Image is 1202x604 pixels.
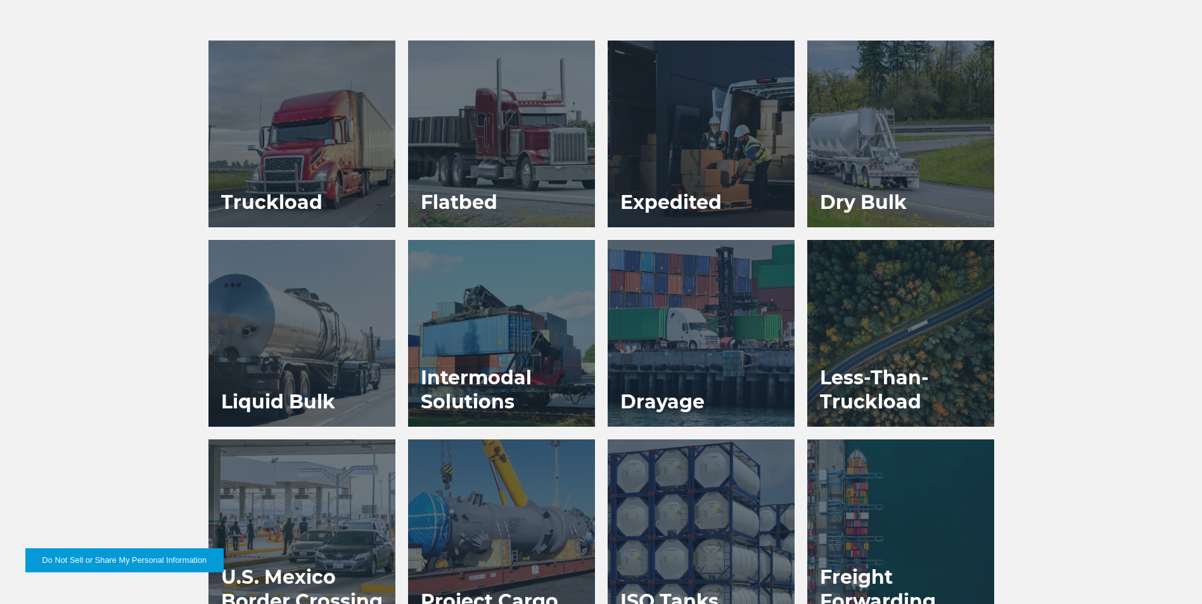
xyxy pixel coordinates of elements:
[608,41,795,227] a: Expedited
[608,377,717,427] h3: Drayage
[807,178,919,227] h3: Dry Bulk
[408,240,595,427] a: Intermodal Solutions
[408,178,510,227] h3: Flatbed
[25,548,224,572] button: Do Not Sell or Share My Personal Information
[208,240,395,427] a: Liquid Bulk
[807,240,994,427] a: Less-Than-Truckload
[807,353,994,427] h3: Less-Than-Truckload
[608,240,795,427] a: Drayage
[208,41,395,227] a: Truckload
[208,178,335,227] h3: Truckload
[408,353,595,427] h3: Intermodal Solutions
[208,377,348,427] h3: Liquid Bulk
[408,41,595,227] a: Flatbed
[807,41,994,227] a: Dry Bulk
[608,178,734,227] h3: Expedited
